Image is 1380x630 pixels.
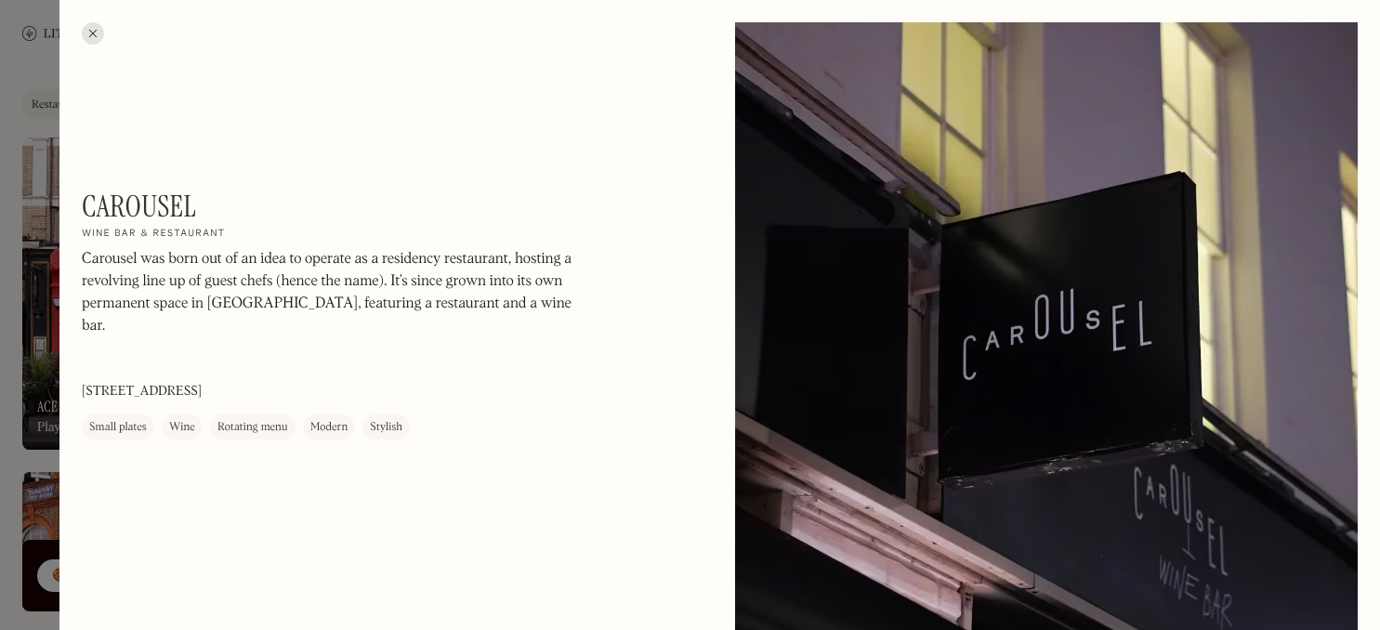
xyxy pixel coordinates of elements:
div: Rotating menu [217,419,288,438]
h2: Wine bar & restaurant [82,229,226,242]
div: Stylish [370,419,402,438]
h1: Carousel [82,189,196,224]
p: Carousel was born out of an idea to operate as a residency restaurant, hosting a revolving line u... [82,249,584,338]
p: [STREET_ADDRESS] [82,383,202,402]
div: Modern [310,419,348,438]
div: Small plates [89,419,147,438]
p: ‍ [82,348,584,370]
div: Wine [169,419,195,438]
